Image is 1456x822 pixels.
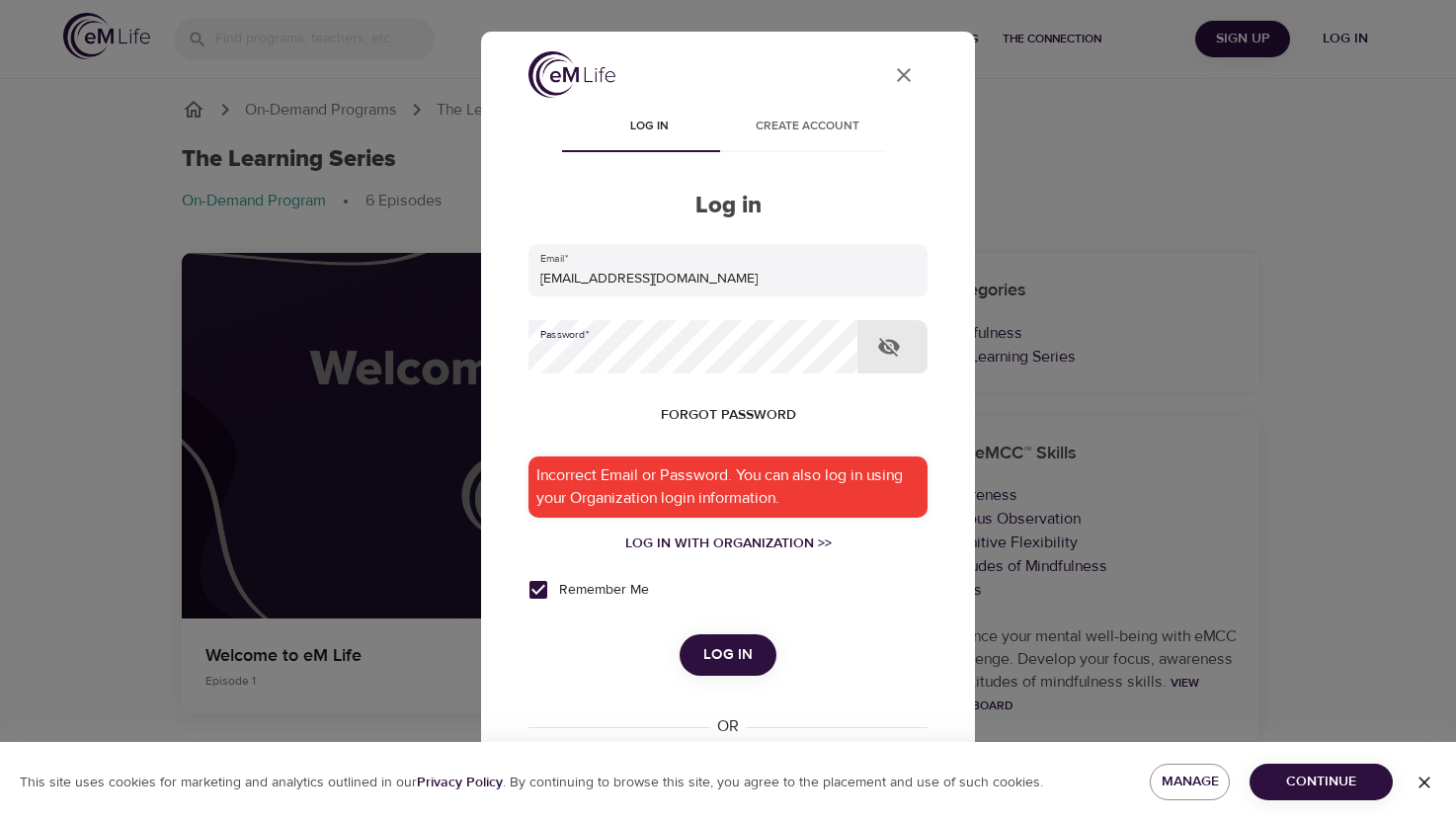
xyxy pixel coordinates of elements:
button: Forgot password [653,397,804,434]
div: OR [709,715,747,738]
button: Log in [680,634,776,676]
span: Remember Me [559,580,649,601]
b: Privacy Policy [417,774,503,791]
button: close [880,51,928,99]
span: Log in [582,117,716,137]
span: Manage [1166,770,1214,794]
span: Forgot password [661,403,796,428]
span: Create account [740,117,874,137]
h2: Log in [528,192,928,220]
img: logo [528,51,615,98]
div: disabled tabs example [528,105,928,152]
a: Log in with Organization >> [528,534,928,553]
span: Continue [1265,770,1377,794]
div: Incorrect Email or Password. You can also log in using your Organization login information. [528,456,928,518]
span: Log in [703,642,753,668]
